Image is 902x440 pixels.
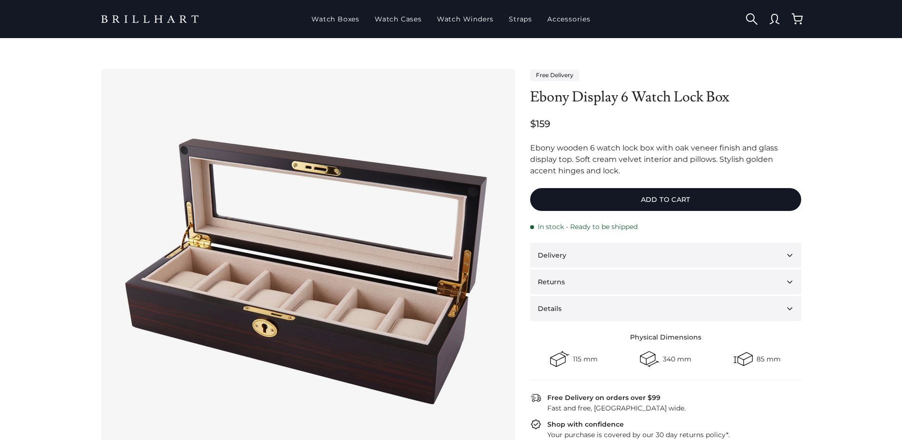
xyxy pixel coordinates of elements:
[308,7,594,31] nav: Main
[371,7,426,31] a: Watch Cases
[530,117,550,130] span: $159
[542,403,801,413] div: Fast and free, [GEOGRAPHIC_DATA] wide.
[530,142,801,177] div: Ebony wooden 6 watch lock box with oak veneer finish and glass display top. Soft cream velvet int...
[530,270,801,294] button: Returns
[530,89,801,106] h1: Ebony Display 6 Watch Lock Box
[550,350,569,369] div: Width
[734,350,753,369] div: Height
[505,7,536,31] a: Straps
[547,393,660,402] div: Free Delivery on orders over $99
[433,7,497,31] a: Watch Winders
[663,356,691,362] div: 340 mm
[530,332,801,342] div: Physical Dimensions
[542,430,801,440] div: Your purchase is covered by our 30 day returns policy*.
[530,296,801,321] button: Details
[530,243,801,268] button: Delivery
[530,188,801,211] button: Add to cart
[308,7,363,31] a: Watch Boxes
[538,222,638,231] span: In stock - Ready to be shipped
[573,356,598,362] div: 115 mm
[640,350,659,369] div: Length
[530,70,579,81] div: Free Delivery
[547,420,624,429] div: Shop with confidence
[757,356,781,362] div: 85 mm
[543,7,594,31] a: Accessories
